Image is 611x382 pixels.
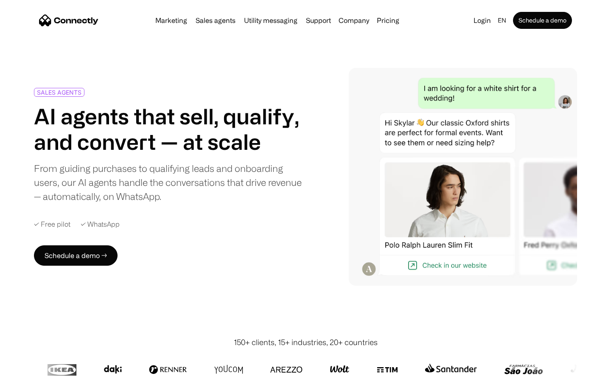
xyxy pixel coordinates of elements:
[498,14,506,26] div: en
[34,245,118,266] a: Schedule a demo →
[373,17,403,24] a: Pricing
[37,89,81,95] div: SALES AGENTS
[8,366,51,379] aside: Language selected: English
[513,12,572,29] a: Schedule a demo
[34,104,302,154] h1: AI agents that sell, qualify, and convert — at scale
[34,161,302,203] div: From guiding purchases to qualifying leads and onboarding users, our AI agents handle the convers...
[303,17,334,24] a: Support
[152,17,191,24] a: Marketing
[17,367,51,379] ul: Language list
[192,17,239,24] a: Sales agents
[339,14,369,26] div: Company
[81,220,120,228] div: ✓ WhatsApp
[470,14,494,26] a: Login
[241,17,301,24] a: Utility messaging
[234,337,378,348] div: 150+ clients, 15+ industries, 20+ countries
[34,220,70,228] div: ✓ Free pilot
